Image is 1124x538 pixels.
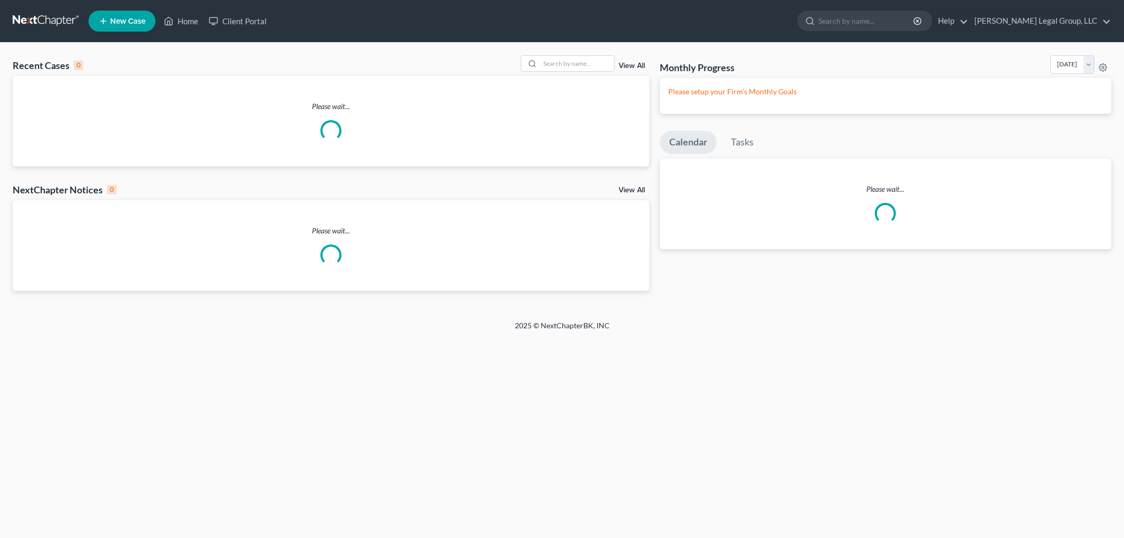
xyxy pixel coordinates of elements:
a: View All [619,187,645,194]
div: 0 [107,185,116,194]
a: Help [933,12,968,31]
a: [PERSON_NAME] Legal Group, LLC [969,12,1111,31]
a: View All [619,62,645,70]
h3: Monthly Progress [660,61,735,74]
span: New Case [110,17,145,25]
div: 0 [74,61,83,70]
div: NextChapter Notices [13,183,116,196]
p: Please wait... [13,226,649,236]
input: Search by name... [540,56,614,71]
input: Search by name... [818,11,915,31]
p: Please setup your Firm's Monthly Goals [668,86,1103,97]
p: Please wait... [660,184,1111,194]
a: Tasks [721,131,763,154]
div: 2025 © NextChapterBK, INC [262,320,863,339]
div: Recent Cases [13,59,83,72]
a: Home [159,12,203,31]
p: Please wait... [13,101,649,112]
a: Calendar [660,131,717,154]
a: Client Portal [203,12,272,31]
